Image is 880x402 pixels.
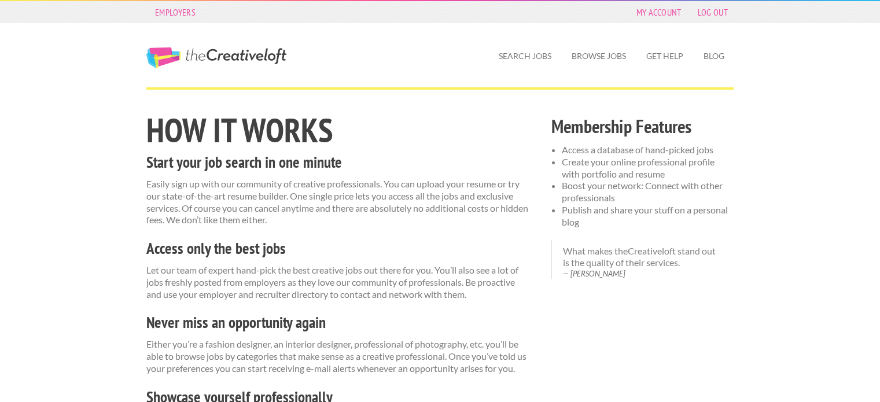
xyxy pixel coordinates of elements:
p: Easily sign up with our community of creative professionals. You can upload your resume or try ou... [146,178,531,226]
h2: Membership Features [551,113,734,139]
a: Search Jobs [489,43,561,69]
a: Get Help [637,43,693,69]
h1: How it works [146,113,531,147]
cite: [PERSON_NAME] [563,269,722,279]
p: Either you’re a fashion designer, an interior designer, professional of photography, etc. you’ll ... [146,338,531,374]
a: My Account [631,4,687,20]
span: Access a database of hand-picked jobs [562,144,713,155]
a: Employers [149,4,201,20]
a: Browse Jobs [562,43,635,69]
h3: Start your job search in one minute [146,152,531,174]
blockquote: What makes theCreativeloft stand out is the quality of their services. [551,240,734,279]
a: Log Out [692,4,734,20]
a: The Creative Loft [146,47,286,68]
a: Blog [694,43,734,69]
span: Publish and share your stuff on a personal blog [562,204,728,227]
span: Boost your network: Connect with other professionals [562,180,723,203]
h3: Never miss an opportunity again [146,312,531,334]
p: Let our team of expert hand-pick the best creative jobs out there for you. You’ll also see a lot ... [146,264,531,300]
h3: Access only the best jobs [146,238,531,260]
span: Create your online professional profile with portfolio and resume [562,156,715,179]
